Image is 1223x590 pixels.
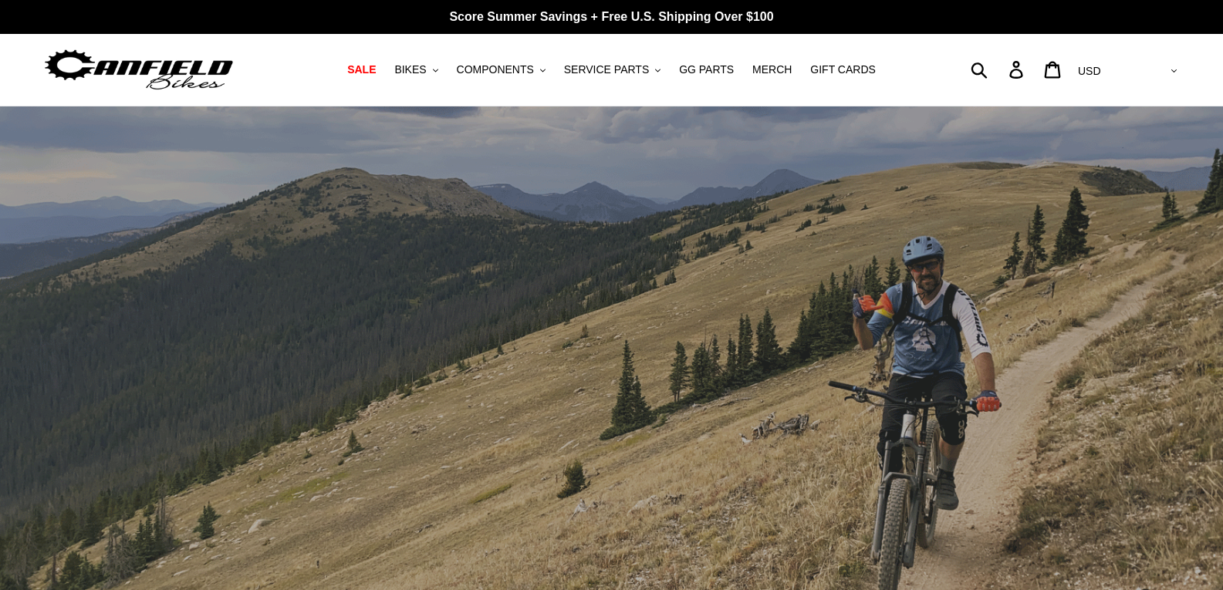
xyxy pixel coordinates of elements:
a: SALE [340,59,383,80]
a: GIFT CARDS [802,59,883,80]
button: SERVICE PARTS [556,59,668,80]
span: COMPONENTS [457,63,534,76]
a: GG PARTS [671,59,742,80]
button: COMPONENTS [449,59,553,80]
input: Search [979,52,1019,86]
span: MERCH [752,63,792,76]
span: GIFT CARDS [810,63,876,76]
a: MERCH [745,59,799,80]
span: SALE [347,63,376,76]
span: GG PARTS [679,63,734,76]
img: Canfield Bikes [42,46,235,94]
button: BIKES [387,59,445,80]
span: BIKES [394,63,426,76]
span: SERVICE PARTS [564,63,649,76]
